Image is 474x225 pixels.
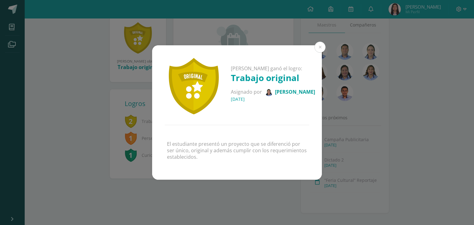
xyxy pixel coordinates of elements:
h1: Trabajo original [231,72,315,84]
h4: [DATE] [231,96,315,102]
img: 746117f4fed024ff574278f307525793.png [265,88,273,96]
p: [PERSON_NAME] ganó el logro: [231,65,315,72]
p: El estudiante presentó un proyecto que se diferenció por ser único, original y además cumplir con... [167,141,307,160]
p: Asignado por [231,88,315,96]
span: [PERSON_NAME] [275,88,315,95]
button: Close (Esc) [314,42,326,53]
